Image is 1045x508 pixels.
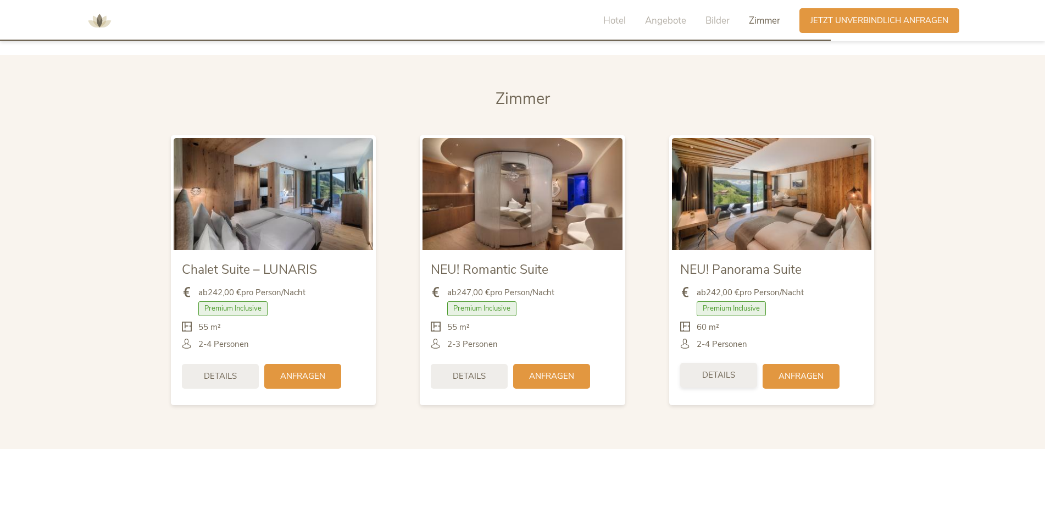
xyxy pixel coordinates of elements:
span: Premium Inclusive [447,301,516,316]
img: AMONTI & LUNARIS Wellnessresort [83,4,116,37]
span: ab pro Person/Nacht [198,287,305,299]
span: Bilder [705,14,730,27]
span: Chalet Suite – LUNARIS [182,261,317,278]
span: 55 m² [198,322,221,333]
span: Zimmer [749,14,780,27]
b: 242,00 € [208,287,241,298]
span: NEU! Romantic Suite [431,261,548,278]
span: 55 m² [447,322,470,333]
span: ab pro Person/Nacht [447,287,554,299]
b: 247,00 € [457,287,490,298]
span: Jetzt unverbindlich anfragen [810,15,948,26]
span: NEU! Panorama Suite [680,261,802,278]
span: Anfragen [779,371,824,382]
span: 60 m² [697,322,719,333]
span: Angebote [645,14,686,27]
img: Chalet Suite – LUNARIS [174,138,373,250]
span: ab pro Person/Nacht [697,287,804,299]
span: Premium Inclusive [198,301,268,316]
span: Anfragen [529,371,574,382]
span: Anfragen [280,371,325,382]
span: Hotel [603,14,626,27]
span: Zimmer [496,88,550,109]
span: Details [204,371,237,382]
span: Details [702,369,735,381]
span: 2-4 Personen [198,339,249,350]
img: NEU! Romantic Suite [423,138,622,250]
span: 2-4 Personen [697,339,747,350]
span: Premium Inclusive [697,301,766,316]
a: AMONTI & LUNARIS Wellnessresort [83,16,116,24]
b: 242,00 € [706,287,740,298]
img: NEU! Panorama Suite [672,138,871,250]
span: Details [453,371,486,382]
span: 2-3 Personen [447,339,498,350]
